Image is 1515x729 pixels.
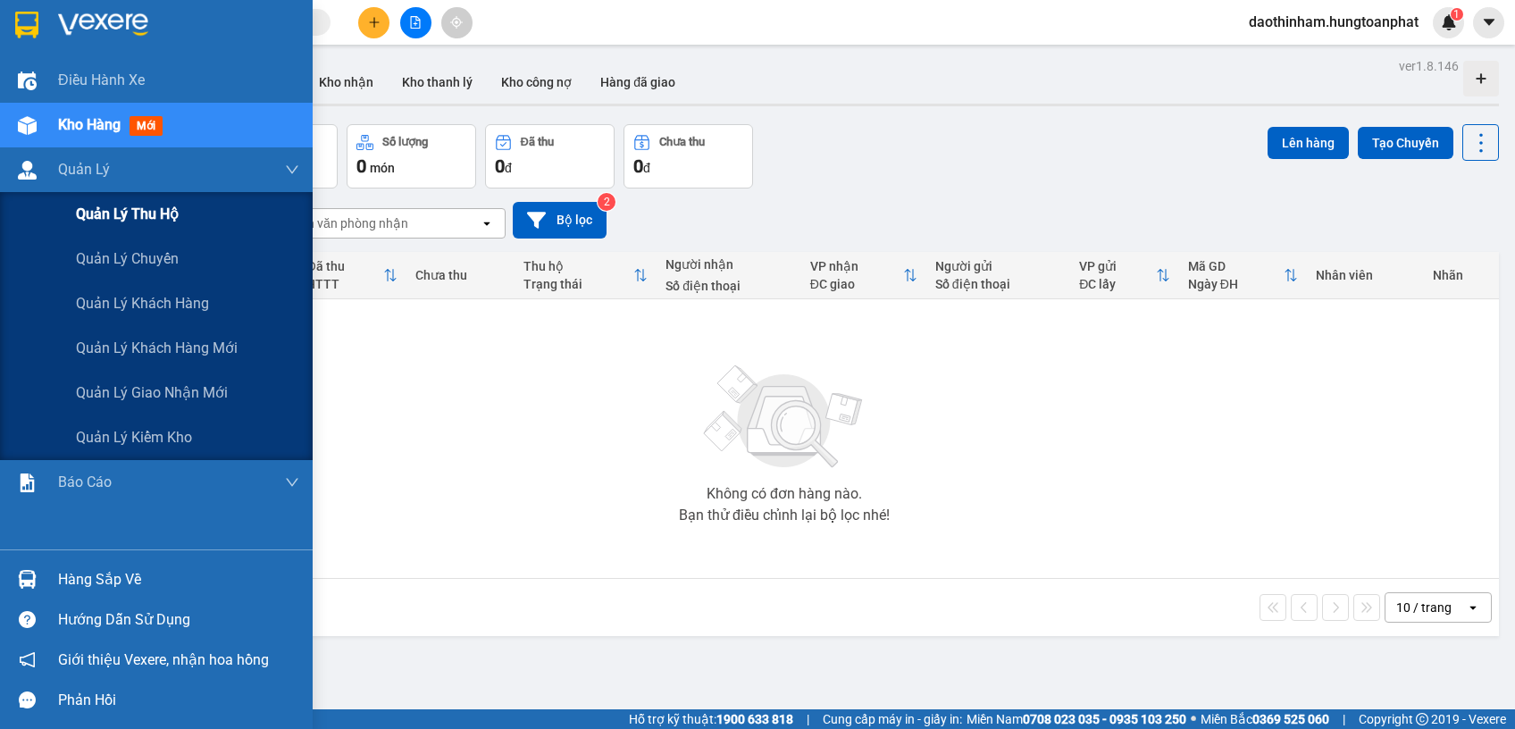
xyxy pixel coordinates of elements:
[487,61,586,104] button: Kho công nợ
[935,277,1062,291] div: Số điện thoại
[1188,259,1284,273] div: Mã GD
[810,277,903,291] div: ĐC giao
[1396,599,1452,616] div: 10 / trang
[76,292,209,314] span: Quản lý khách hàng
[810,259,903,273] div: VP nhận
[15,12,38,38] img: logo-vxr
[18,161,37,180] img: warehouse-icon
[58,607,299,633] div: Hướng dẫn sử dụng
[358,7,389,38] button: plus
[1070,252,1178,299] th: Toggle SortBy
[1179,252,1307,299] th: Toggle SortBy
[1079,277,1155,291] div: ĐC lấy
[521,136,554,148] div: Đã thu
[76,426,192,448] span: Quản lý kiểm kho
[19,691,36,708] span: message
[415,268,506,282] div: Chưa thu
[305,61,388,104] button: Kho nhận
[1416,713,1428,725] span: copyright
[58,471,112,493] span: Báo cáo
[523,259,633,273] div: Thu hộ
[716,712,793,726] strong: 1900 633 818
[480,216,494,230] svg: open
[1188,277,1284,291] div: Ngày ĐH
[58,687,299,714] div: Phản hồi
[1343,709,1345,729] span: |
[659,136,705,148] div: Chưa thu
[58,649,269,671] span: Giới thiệu Vexere, nhận hoa hồng
[598,193,615,211] sup: 2
[76,247,179,270] span: Quản lý chuyến
[450,16,463,29] span: aim
[495,155,505,177] span: 0
[1399,56,1459,76] div: ver 1.8.146
[409,16,422,29] span: file-add
[515,252,657,299] th: Toggle SortBy
[19,651,36,668] span: notification
[441,7,473,38] button: aim
[935,259,1062,273] div: Người gửi
[695,355,874,480] img: svg+xml;base64,PHN2ZyBjbGFzcz0ibGlzdC1wbHVnX19zdmciIHhtbG5zPSJodHRwOi8vd3d3LnczLm9yZy8yMDAwL3N2Zy...
[1201,709,1329,729] span: Miền Bắc
[400,7,431,38] button: file-add
[679,508,890,523] div: Bạn thử điều chỉnh lại bộ lọc nhé!
[285,475,299,490] span: down
[1433,268,1490,282] div: Nhãn
[76,203,179,225] span: Quản lý thu hộ
[368,16,381,29] span: plus
[1451,8,1463,21] sup: 1
[807,709,809,729] span: |
[76,337,238,359] span: Quản lý khách hàng mới
[347,124,476,189] button: Số lượng0món
[1453,8,1460,21] span: 1
[1473,7,1504,38] button: caret-down
[707,487,862,501] div: Không có đơn hàng nào.
[1191,716,1196,723] span: ⚪️
[285,163,299,177] span: down
[967,709,1186,729] span: Miền Nam
[76,381,228,404] span: Quản lý giao nhận mới
[1316,268,1415,282] div: Nhân viên
[629,709,793,729] span: Hỗ trợ kỹ thuật:
[1252,712,1329,726] strong: 0369 525 060
[1441,14,1457,30] img: icon-new-feature
[18,570,37,589] img: warehouse-icon
[388,61,487,104] button: Kho thanh lý
[1023,712,1186,726] strong: 0708 023 035 - 0935 103 250
[624,124,753,189] button: Chưa thu0đ
[306,277,383,291] div: HTTT
[18,116,37,135] img: warehouse-icon
[130,116,163,136] span: mới
[1079,259,1155,273] div: VP gửi
[1481,14,1497,30] span: caret-down
[58,158,110,180] span: Quản Lý
[18,473,37,492] img: solution-icon
[505,161,512,175] span: đ
[513,202,607,239] button: Bộ lọc
[643,161,650,175] span: đ
[306,259,383,273] div: Đã thu
[801,252,926,299] th: Toggle SortBy
[586,61,690,104] button: Hàng đã giao
[297,252,406,299] th: Toggle SortBy
[356,155,366,177] span: 0
[370,161,395,175] span: món
[523,277,633,291] div: Trạng thái
[665,257,792,272] div: Người nhận
[1466,600,1480,615] svg: open
[382,136,428,148] div: Số lượng
[1235,11,1433,33] span: daothinham.hungtoanphat
[18,71,37,90] img: warehouse-icon
[58,566,299,593] div: Hàng sắp về
[1463,61,1499,96] div: Tạo kho hàng mới
[633,155,643,177] span: 0
[1358,127,1453,159] button: Tạo Chuyến
[1268,127,1349,159] button: Lên hàng
[285,214,408,232] div: Chọn văn phòng nhận
[485,124,615,189] button: Đã thu0đ
[58,69,145,91] span: Điều hành xe
[58,116,121,133] span: Kho hàng
[665,279,792,293] div: Số điện thoại
[19,611,36,628] span: question-circle
[823,709,962,729] span: Cung cấp máy in - giấy in:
